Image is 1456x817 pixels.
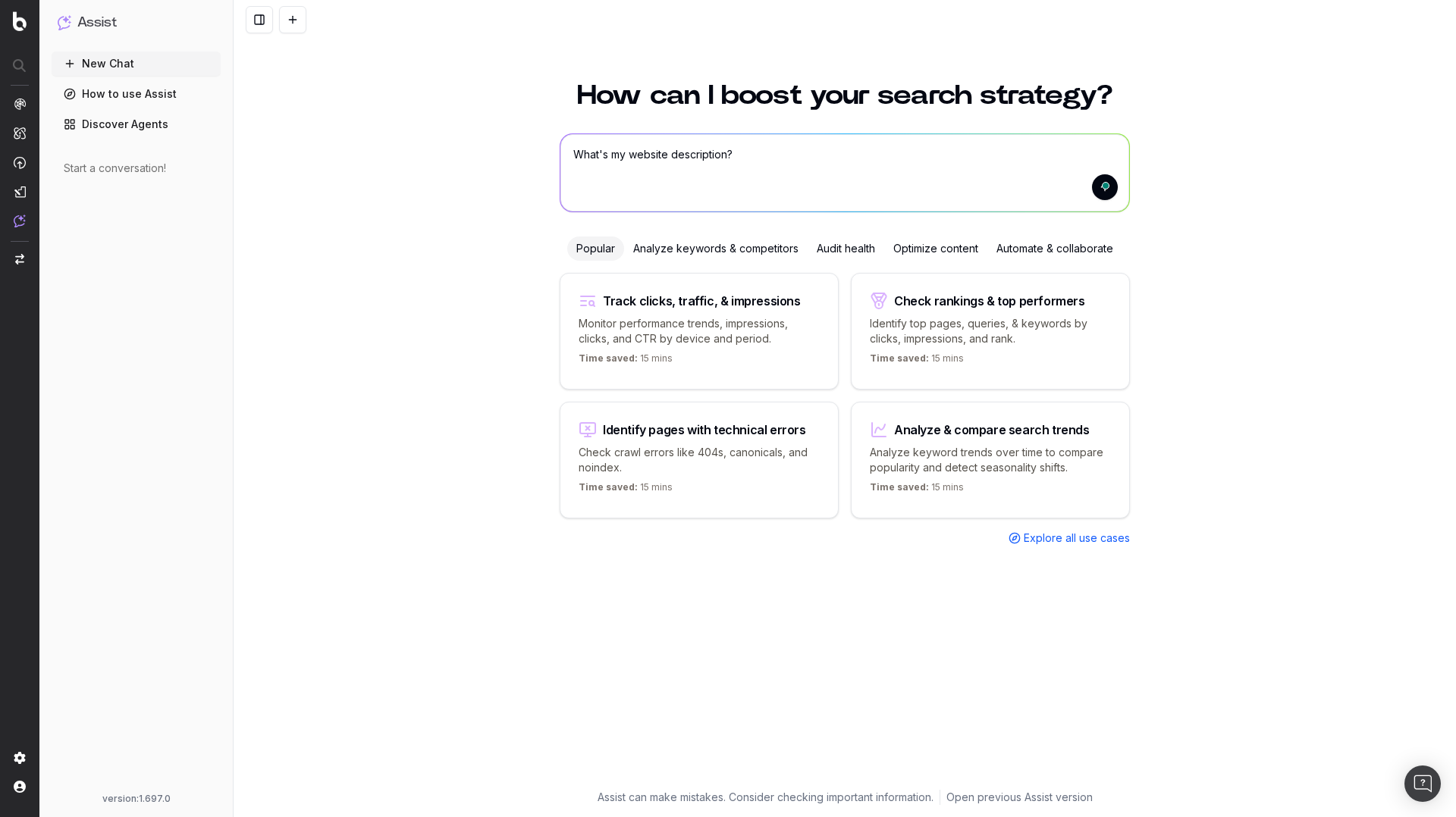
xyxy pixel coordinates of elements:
[58,15,71,30] img: Assist
[560,134,1129,211] textarea: To enrich screen reader interactions, please activate Accessibility in Grammarly extension settings
[894,424,1090,436] div: Analyze & compare search trends
[870,352,929,364] span: Time saved:
[52,52,221,76] button: New Chat
[603,295,801,307] div: Track clicks, traffic, & impressions
[884,236,987,261] div: Optimize content
[64,161,209,176] div: Start a conversation!
[1024,531,1130,546] span: Explore all use cases
[567,236,624,261] div: Popular
[13,11,27,31] img: Botify logo
[579,316,820,346] p: Monitor performance trends, impressions, clicks, and CTR by device and period.
[14,214,26,227] img: Assist
[870,316,1111,346] p: Identify top pages, queries, & keywords by clicks, impressions, and rank.
[894,295,1085,307] div: Check rankings & top performers
[579,481,673,499] p: 15 mins
[77,12,117,33] h1: Assist
[14,752,26,764] img: Setting
[1009,531,1130,546] a: Explore all use cases
[14,127,26,139] img: Intelligence
[870,481,929,493] span: Time saved:
[579,481,638,493] span: Time saved:
[946,790,1093,805] a: Open previous Assist version
[52,82,221,106] a: How to use Assist
[52,112,221,136] a: Discover Agents
[603,424,806,436] div: Identify pages with technical errors
[579,445,820,475] p: Check crawl errors like 404s, canonicals, and noindex.
[1404,765,1441,802] div: Open Intercom Messenger
[987,236,1122,261] div: Automate & collaborate
[579,352,638,364] span: Time saved:
[624,236,808,261] div: Analyze keywords & competitors
[598,790,934,805] p: Assist can make mistakes. Consider checking important information.
[560,82,1130,109] h1: How can I boost your search strategy?
[870,445,1111,475] p: Analyze keyword trends over time to compare popularity and detect seasonality shifts.
[870,352,964,371] p: 15 mins
[870,481,964,499] p: 15 mins
[58,12,215,33] button: Assist
[808,236,884,261] div: Audit health
[579,352,673,371] p: 15 mins
[15,254,24,265] img: Switch project
[14,186,26,198] img: Studio
[14,156,26,169] img: Activation
[14,98,26,110] img: Analytics
[58,793,215,805] div: version: 1.697.0
[14,781,26,793] img: My account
